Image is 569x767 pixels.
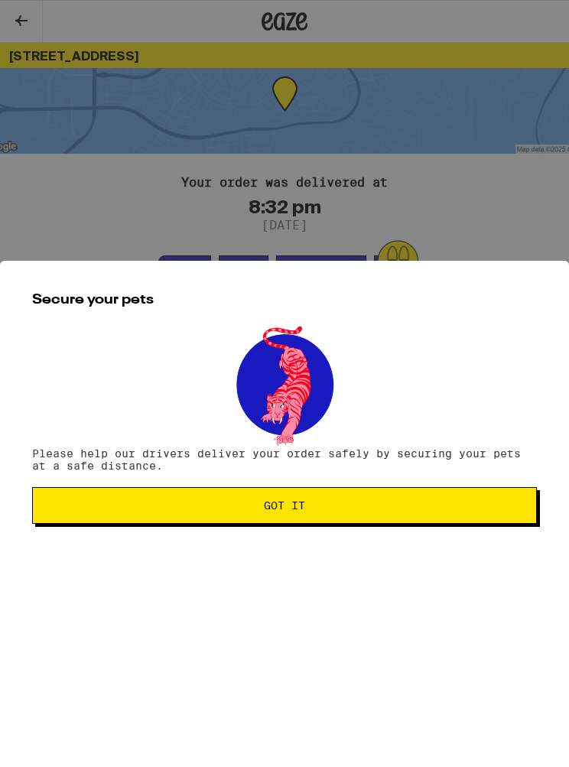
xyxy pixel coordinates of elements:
span: Got it [264,500,305,511]
button: Got it [32,487,537,524]
p: Please help our drivers deliver your order safely by securing your pets at a safe distance. [32,447,537,472]
h2: Secure your pets [32,293,537,307]
span: Hi. Need any help? [9,11,110,23]
img: pets [222,322,347,447]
